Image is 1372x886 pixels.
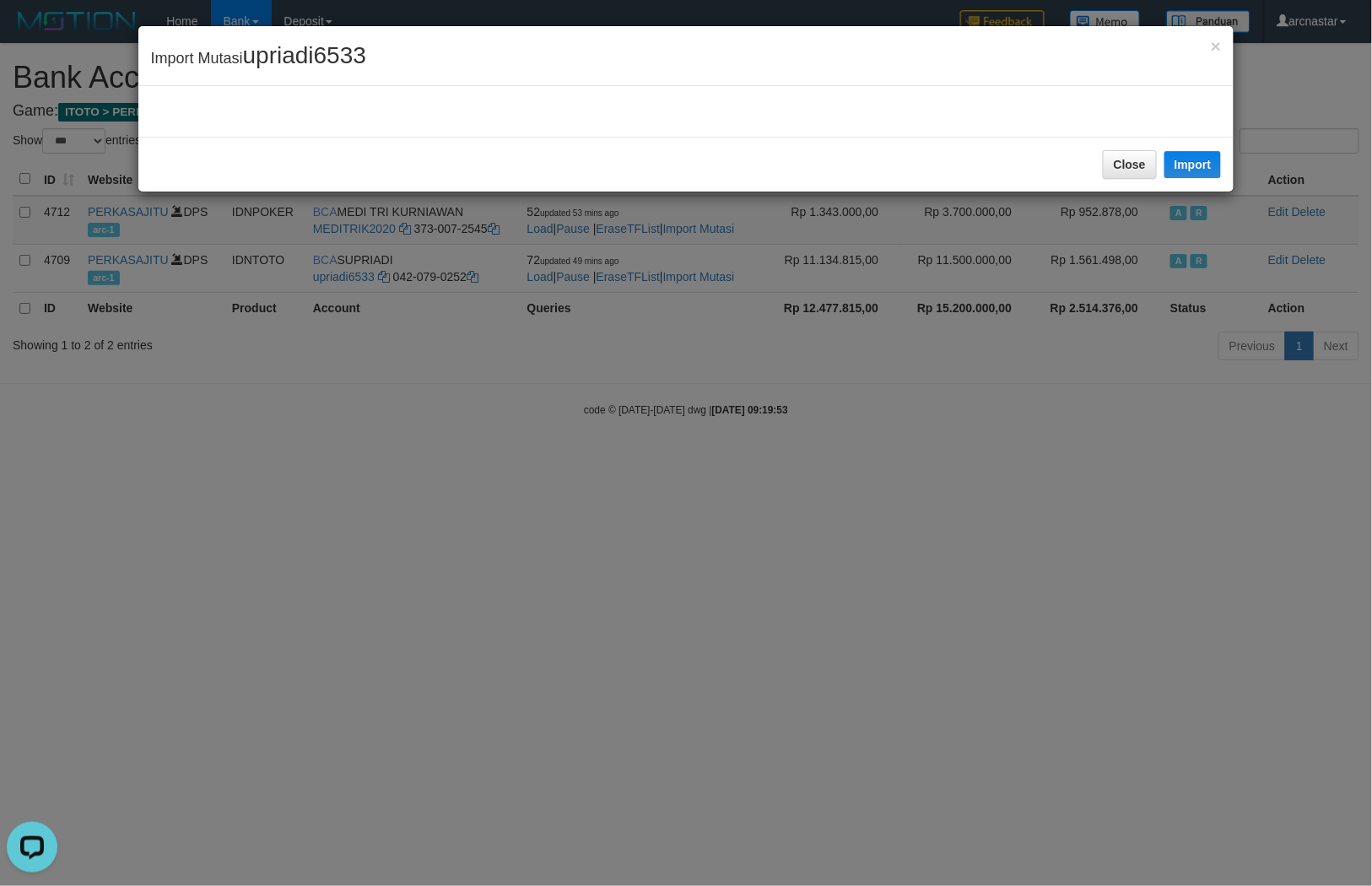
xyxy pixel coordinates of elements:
[1103,150,1157,179] button: Close
[151,50,366,67] span: Import Mutasi
[7,7,57,57] button: Open LiveChat chat widget
[243,42,366,68] span: upriadi6533
[1211,36,1221,56] span: ×
[1164,151,1222,178] button: Import
[1211,37,1221,55] button: Close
